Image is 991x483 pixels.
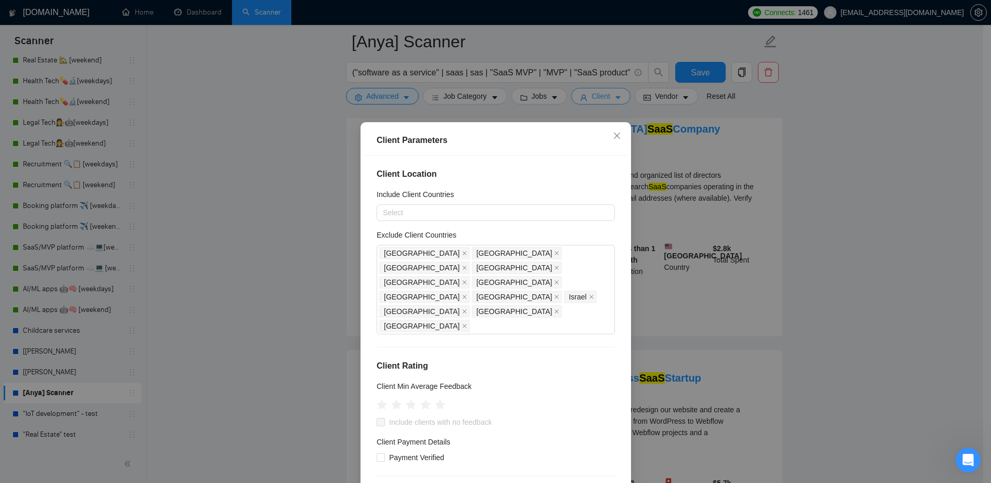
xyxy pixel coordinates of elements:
span: close [613,132,621,140]
span: [GEOGRAPHIC_DATA] [476,247,552,259]
span: close [461,294,467,299]
h4: Client Payment Details [377,436,451,448]
div: Client Parameters [377,134,615,147]
span: Include clients with no feedback [385,416,496,428]
span: star [406,400,416,410]
span: [GEOGRAPHIC_DATA] [476,291,552,303]
button: Close [603,122,631,150]
span: Payment Verified [385,452,448,463]
h4: Client Location [377,168,615,180]
h5: Client Min Average Feedback [377,381,472,392]
span: close [461,251,467,256]
span: close [588,294,594,299]
span: United Arab Emirates [379,291,470,303]
span: close [461,265,467,270]
span: Israel [564,291,596,303]
span: star [377,400,387,410]
span: [GEOGRAPHIC_DATA] [384,306,460,317]
span: [GEOGRAPHIC_DATA] [384,277,460,288]
span: [GEOGRAPHIC_DATA] [384,262,460,273]
span: close [554,280,559,285]
span: Russia [379,262,470,274]
span: star [435,400,445,410]
span: [GEOGRAPHIC_DATA] [384,247,460,259]
span: [GEOGRAPHIC_DATA] [384,320,460,332]
span: close [554,294,559,299]
span: Israel [569,291,586,303]
span: [GEOGRAPHIC_DATA] [476,262,552,273]
span: close [554,309,559,314]
span: close [554,251,559,256]
iframe: Intercom live chat [956,448,981,473]
h5: Include Client Countries [377,189,454,200]
span: close [461,323,467,329]
span: [GEOGRAPHIC_DATA] [476,306,552,317]
span: star [391,400,402,410]
span: Malaysia [471,262,562,274]
span: New Zealand [379,320,470,332]
span: Africa [471,276,562,289]
h5: Exclude Client Countries [377,229,456,241]
span: close [461,309,467,314]
h4: Client Rating [377,360,615,372]
span: [GEOGRAPHIC_DATA] [476,277,552,288]
span: Saudi Arabia [379,305,470,318]
span: [GEOGRAPHIC_DATA] [384,291,460,303]
span: star [420,400,431,410]
span: Bangladesh [471,247,562,259]
span: Qatar [471,305,562,318]
span: Pakistan [379,276,470,289]
span: Ukraine [471,291,562,303]
span: India [379,247,470,259]
span: close [461,280,467,285]
span: close [554,265,559,270]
